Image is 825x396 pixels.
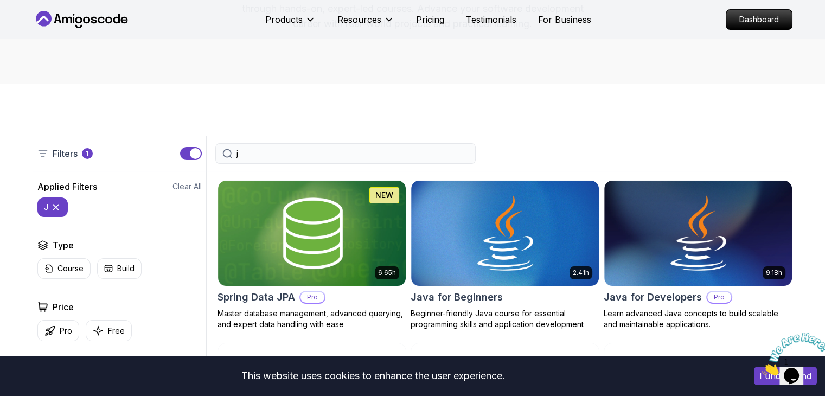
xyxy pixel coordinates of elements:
[411,180,599,330] a: Java for Beginners card2.41hJava for BeginnersBeginner-friendly Java course for essential program...
[37,258,91,279] button: Course
[117,263,135,274] p: Build
[218,308,406,330] p: Master database management, advanced querying, and expert data handling with ease
[86,320,132,341] button: Free
[411,181,599,286] img: Java for Beginners card
[416,13,444,26] a: Pricing
[604,290,702,305] h2: Java for Developers
[726,10,792,29] p: Dashboard
[53,239,74,252] h2: Type
[337,13,394,35] button: Resources
[758,328,825,380] iframe: chat widget
[766,269,782,277] p: 9.18h
[466,13,516,26] a: Testimonials
[60,325,72,336] p: Pro
[53,301,74,314] h2: Price
[265,13,316,35] button: Products
[337,13,381,26] p: Resources
[4,4,72,47] img: Chat attention grabber
[86,149,88,158] p: 1
[573,269,589,277] p: 2.41h
[53,147,78,160] p: Filters
[604,181,792,286] img: Java for Developers card
[265,13,303,26] p: Products
[37,320,79,341] button: Pro
[4,4,9,14] span: 1
[37,197,68,217] button: j
[218,181,406,286] img: Spring Data JPA card
[604,180,792,330] a: Java for Developers card9.18hJava for DevelopersProLearn advanced Java concepts to build scalable...
[218,290,295,305] h2: Spring Data JPA
[754,367,817,385] button: Accept cookies
[236,148,469,159] input: Search Java, React, Spring boot ...
[218,180,406,330] a: Spring Data JPA card6.65hNEWSpring Data JPAProMaster database management, advanced querying, and ...
[411,308,599,330] p: Beginner-friendly Java course for essential programming skills and application development
[8,364,738,388] div: This website uses cookies to enhance the user experience.
[411,290,503,305] h2: Java for Beginners
[375,190,393,201] p: NEW
[538,13,591,26] a: For Business
[604,308,792,330] p: Learn advanced Java concepts to build scalable and maintainable applications.
[300,292,324,303] p: Pro
[44,202,48,213] p: j
[108,325,125,336] p: Free
[97,258,142,279] button: Build
[37,180,97,193] h2: Applied Filters
[707,292,731,303] p: Pro
[172,181,202,192] button: Clear All
[378,269,396,277] p: 6.65h
[57,263,84,274] p: Course
[726,9,792,30] a: Dashboard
